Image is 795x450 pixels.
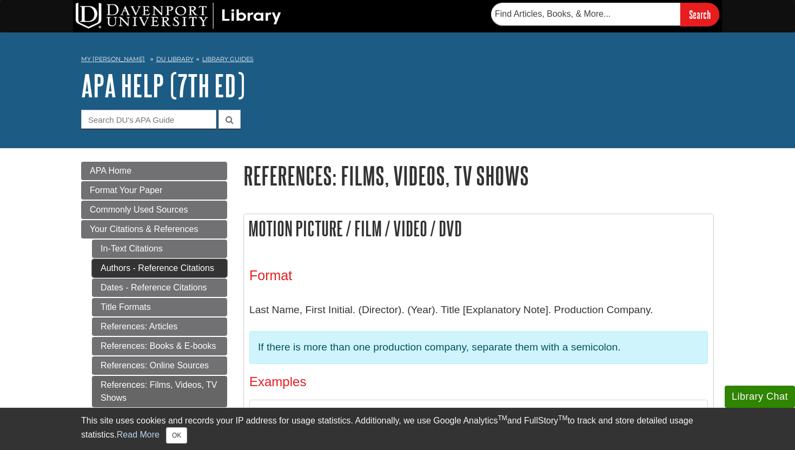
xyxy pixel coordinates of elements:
[81,220,227,239] a: Your Citations & References
[92,279,227,297] a: Dates - Reference Citations
[90,166,131,175] span: APA Home
[117,430,160,439] a: Read More
[81,110,216,129] input: Search DU's APA Guide
[90,205,188,214] span: Commonly Used Sources
[249,268,708,283] h3: Format
[558,414,567,422] sup: TM
[491,3,680,25] input: Find Articles, Books, & More...
[202,55,254,63] a: Library Guides
[243,162,714,189] h1: References: Films, Videos, TV Shows
[249,375,708,389] h4: Examples
[491,3,719,26] form: Searches DU Library's articles, books, and more
[156,55,194,63] a: DU Library
[90,224,198,234] span: Your Citations & References
[680,3,719,26] input: Search
[258,340,699,355] p: If there is more than one production company, separate them with a semicolon.
[92,259,227,277] a: Authors - Reference Citations
[249,294,708,326] p: Last Name, First Initial. (Director). (Year). Title [Explanatory Note]. Production Company.
[81,201,227,219] a: Commonly Used Sources
[92,240,227,258] a: In-Text Citations
[81,55,145,64] a: My [PERSON_NAME]
[81,414,714,444] div: This site uses cookies and records your IP address for usage statistics. Additionally, we use Goo...
[92,356,227,375] a: References: Online Sources
[92,337,227,355] a: References: Books & E-books
[92,317,227,336] a: References: Articles
[76,3,281,29] img: DU Library
[166,427,187,444] button: Close
[244,214,713,243] h2: Motion Picture / Film / Video / DVD
[498,414,507,422] sup: TM
[90,186,162,195] span: Format Your Paper
[81,162,227,180] a: APA Home
[81,52,714,69] nav: breadcrumb
[81,69,245,102] a: APA Help (7th Ed)
[81,181,227,200] a: Format Your Paper
[92,376,227,407] a: References: Films, Videos, TV Shows
[92,298,227,316] a: Title Formats
[725,386,795,408] button: Library Chat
